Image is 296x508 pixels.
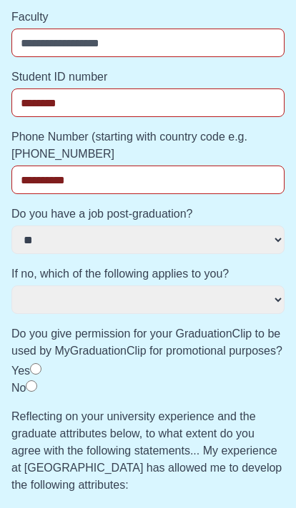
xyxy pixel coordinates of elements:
label: Do you give permission for your GraduationClip to be used by MyGraduationClip for promotional pur... [11,326,285,360]
label: No [11,382,26,395]
label: Yes [11,365,30,377]
label: Do you have a job post-graduation? [11,206,285,223]
label: If no, which of the following applies to you? [11,266,285,283]
label: Faculty [11,9,285,26]
label: Phone Number (starting with country code e.g. [PHONE_NUMBER] [11,129,285,163]
label: Reflecting on your university experience and the graduate attributes below, to what extent do you... [11,409,285,494]
label: Student ID number [11,69,285,86]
